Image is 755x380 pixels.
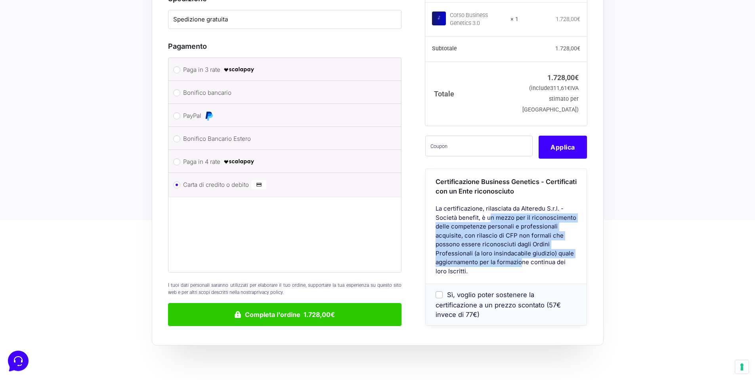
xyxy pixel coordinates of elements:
[567,85,570,92] span: €
[183,179,384,191] label: Carta di credito o debito
[38,44,54,60] img: dark
[168,303,402,326] button: Completa l'ordine 1.728,00€
[522,85,579,113] small: (include IVA stimato per [GEOGRAPHIC_DATA])
[577,46,580,52] span: €
[252,180,266,190] img: Carta di credito o debito
[183,156,384,168] label: Paga in 4 rate
[436,291,561,319] span: Sì, voglio poter sostenere la certificazione a un prezzo scontato (57€ invece di 77€)
[168,282,402,296] p: I tuoi dati personali saranno utilizzati per elaborare il tuo ordine, supportare la tua esperienz...
[183,110,384,122] label: PayPal
[223,65,255,75] img: scalapay-logo-black.png
[183,64,384,76] label: Paga in 3 rate
[168,41,402,52] h3: Pagamento
[223,157,255,167] img: scalapay-logo-black.png
[6,255,55,273] button: Home
[183,133,384,145] label: Bonifico Bancario Estero
[425,62,518,126] th: Totale
[450,12,505,28] div: Corso Business Genetics 3.0
[735,360,749,374] button: Le tue preferenze relative al consenso per le tecnologie di tracciamento
[426,205,587,284] div: La certificazione, rilasciata da Alteredu S.r.l. - Società benefit, è un mezzo per il riconoscime...
[577,16,580,23] span: €
[173,15,397,24] label: Spedizione gratuita
[183,87,384,99] label: Bonifico bancario
[13,67,146,83] button: Inizia una conversazione
[510,16,518,24] strong: × 1
[436,291,443,298] input: Sì, voglio poter sostenere la certificazione a un prezzo scontato (57€ invece di 77€)
[103,255,152,273] button: Aiuto
[84,98,146,105] a: Apri Centro Assistenza
[13,32,67,38] span: Le tue conversazioni
[547,73,579,82] bdi: 1.728,00
[69,266,90,273] p: Messaggi
[6,6,133,19] h2: Ciao da Marketers 👋
[55,255,104,273] button: Messaggi
[550,85,570,92] span: 311,61
[539,136,587,159] button: Applica
[6,349,30,373] iframe: Customerly Messenger Launcher
[13,98,62,105] span: Trova una risposta
[18,115,130,123] input: Cerca un articolo...
[425,36,518,62] th: Subtotale
[436,178,577,196] span: Certificazione Business Genetics - Certificati con un Ente riconosciuto
[25,44,41,60] img: dark
[254,290,283,295] a: privacy policy
[555,46,580,52] bdi: 1.728,00
[575,73,579,82] span: €
[432,12,446,25] img: Corso Business Genetics 3.0
[175,203,392,265] iframe: Casella di inserimento pagamento sicuro con carta
[13,44,29,60] img: dark
[425,136,533,156] input: Coupon
[122,266,134,273] p: Aiuto
[556,16,580,23] bdi: 1.728,00
[204,111,214,121] img: PayPal
[52,71,117,78] span: Inizia una conversazione
[24,266,37,273] p: Home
